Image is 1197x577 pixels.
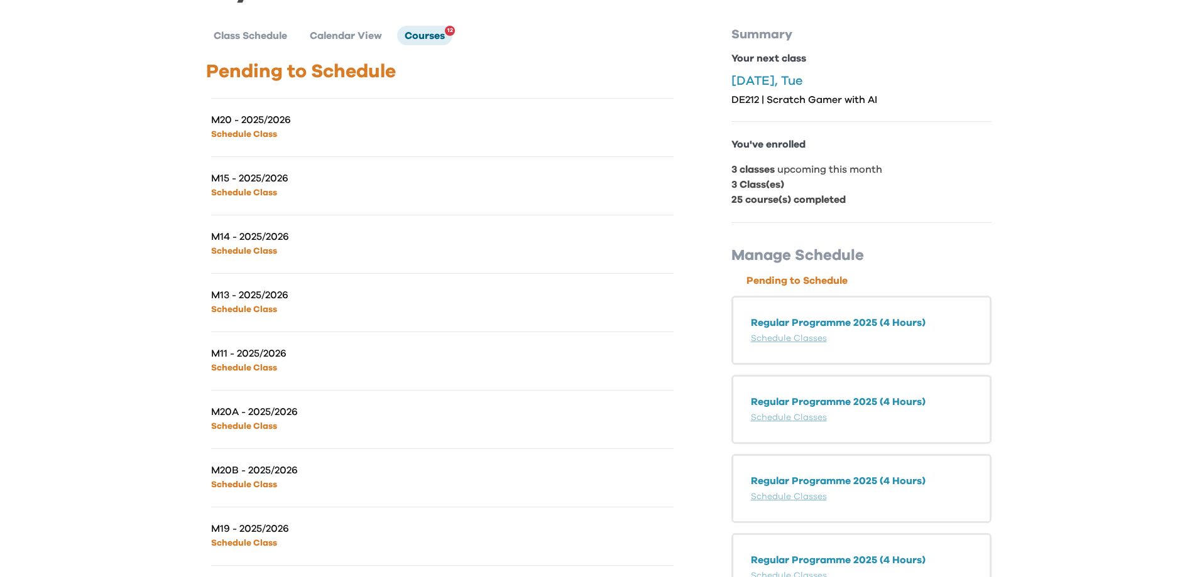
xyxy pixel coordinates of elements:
p: Regular Programme 2025 (4 Hours) [751,394,972,409]
a: Schedule Class [211,480,277,489]
p: Summary [731,26,992,43]
p: M14 - 2025/2026 [211,230,442,243]
b: 3 Class(es) [731,180,784,190]
p: M20A - 2025/2026 [211,406,442,418]
a: Schedule Class [211,130,277,139]
b: 25 course(s) completed [731,195,846,205]
b: 3 classes [731,164,775,175]
p: M19 - 2025/2026 [211,522,442,535]
p: Regular Programme 2025 (4 Hours) [751,553,972,568]
span: Class Schedule [214,31,287,41]
p: [DATE], Tue [731,73,992,89]
a: Schedule Class [211,539,277,547]
p: DE212 | Scratch Gamer with AI [731,94,992,106]
p: You've enrolled [731,137,992,152]
span: Calendar View [310,31,382,41]
span: 12 [447,23,453,38]
p: Pending to Schedule [206,60,679,83]
p: upcoming this month [731,162,992,177]
p: Regular Programme 2025 (4 Hours) [751,473,972,488]
p: Manage Schedule [731,245,992,266]
p: M20B - 2025/2026 [211,464,442,477]
p: M20 - 2025/2026 [211,114,442,126]
a: Schedule Class [211,247,277,256]
p: Your next class [731,51,992,66]
a: Schedule Class [211,188,277,197]
p: Regular Programme 2025 (4 Hours) [751,315,972,330]
a: Schedule Classes [751,492,827,501]
p: M11 - 2025/2026 [211,347,442,360]
span: Courses [405,31,445,41]
a: Schedule Classes [751,413,827,422]
a: Schedule Class [211,305,277,314]
p: M15 - 2025/2026 [211,172,442,185]
p: Pending to Schedule [746,273,992,288]
a: Schedule Class [211,422,277,431]
a: Schedule Classes [751,334,827,343]
p: M13 - 2025/2026 [211,289,442,301]
a: Schedule Class [211,364,277,372]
